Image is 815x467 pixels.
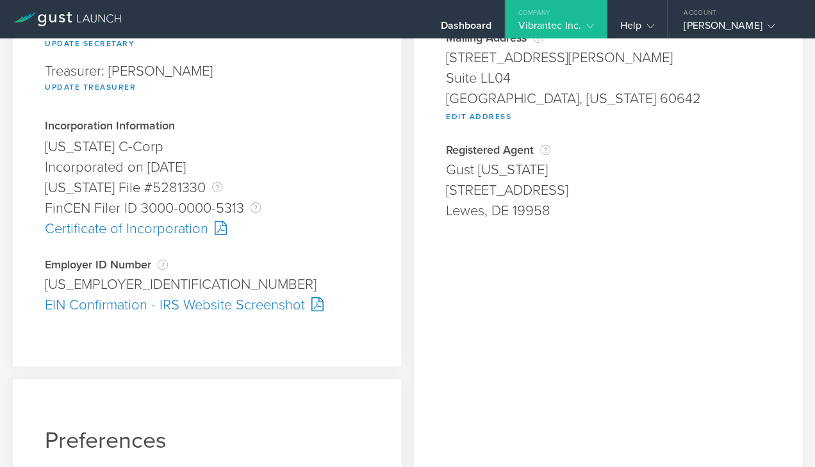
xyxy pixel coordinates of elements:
div: EIN Confirmation - IRS Website Screenshot [45,295,369,315]
div: Certificate of Incorporation [45,218,369,239]
iframe: Chat Widget [751,406,815,467]
div: [US_STATE] File #5281330 [45,177,369,198]
button: Update Secretary [45,36,135,51]
div: Suite LL04 [446,68,770,88]
div: Help [620,19,654,38]
div: Vibrantec Inc. [518,19,593,38]
div: Employer ID Number [45,258,369,271]
div: [STREET_ADDRESS] [446,180,770,201]
div: [PERSON_NAME] [684,19,793,38]
button: Update Treasurer [45,79,136,95]
div: [GEOGRAPHIC_DATA], [US_STATE] 60642 [446,88,770,109]
div: [US_STATE] C-Corp [45,136,369,157]
div: Mailing Address [446,31,770,44]
div: Gust [US_STATE] [446,160,770,180]
div: Incorporation Information [45,120,369,133]
div: Incorporated on [DATE] [45,157,369,177]
button: Edit Address [446,109,511,124]
h1: Preferences [45,427,369,454]
div: Lewes, DE 19958 [446,201,770,221]
div: FinCEN Filer ID 3000-0000-5313 [45,198,369,218]
div: Dashboard [440,19,491,38]
div: [US_EMPLOYER_IDENTIFICATION_NUMBER] [45,274,369,295]
div: Registered Agent [446,143,770,156]
div: Treasurer: [PERSON_NAME] [45,58,369,101]
div: [STREET_ADDRESS][PERSON_NAME] [446,47,770,68]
